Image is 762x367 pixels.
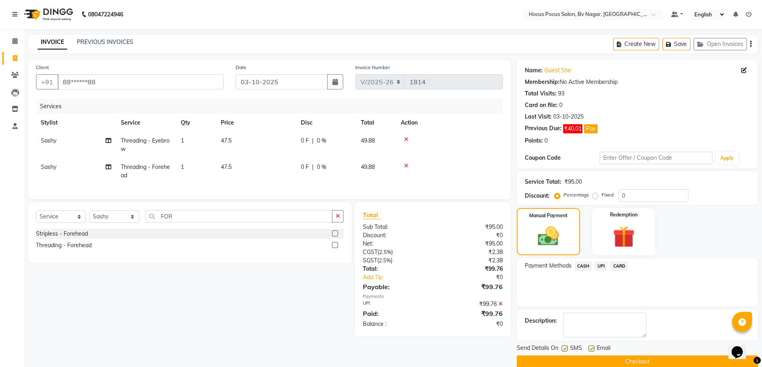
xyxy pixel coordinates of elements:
span: 2.5% [379,249,391,255]
label: Fixed [602,191,614,198]
div: 03-10-2025 [553,113,584,121]
button: Apply [716,152,738,164]
span: 1 [181,163,184,171]
span: 47.5 [221,137,232,144]
span: 49.88 [361,163,375,171]
span: SMS [570,344,582,354]
label: Redemption [610,211,638,218]
div: Paid: [357,309,433,318]
b: 08047224946 [88,3,123,26]
div: ₹99.76 [433,300,509,308]
div: ₹95.00 [564,178,582,186]
div: Payments [363,293,502,300]
span: Payment Methods [525,262,572,270]
th: Total [356,114,396,132]
span: 49.88 [361,137,375,144]
div: Stripless - Forehead [36,230,88,238]
button: +91 [36,74,58,89]
div: ₹2.38 [433,248,509,256]
button: Create New [613,38,659,50]
span: Total [363,211,381,219]
div: Discount: [525,192,550,200]
div: Total Visits: [525,89,556,98]
div: Service Total: [525,178,561,186]
span: Sashy [41,163,56,171]
span: Email [597,344,610,354]
a: INVOICE [38,35,67,50]
span: SGST [363,257,377,264]
div: ( ) [357,248,433,256]
div: ₹99.76 [433,265,509,273]
img: _cash.svg [531,224,566,248]
div: UPI [357,300,433,308]
div: Points: [525,137,543,145]
span: 0 F [301,163,309,171]
div: Card on file: [525,101,558,109]
span: UPI [595,262,607,271]
div: 0 [544,137,548,145]
div: ₹0 [446,273,509,282]
iframe: chat widget [728,335,754,359]
span: CASH [575,262,592,271]
div: Balance : [357,320,433,328]
div: Description: [525,317,557,325]
span: | [312,137,314,145]
span: Threading - Eyebrow [121,137,170,153]
button: Pay [584,124,598,133]
div: ₹2.38 [433,256,509,265]
span: | [312,163,314,171]
span: 2.5% [379,257,391,264]
span: 0 % [317,163,326,171]
th: Price [216,114,296,132]
div: Total: [357,265,433,273]
div: Net: [357,240,433,248]
input: Enter Offer / Coupon Code [600,152,712,164]
a: Add Tip [357,273,445,282]
input: Search or Scan [145,210,332,222]
th: Action [396,114,503,132]
div: Threading - Forehead [36,241,92,250]
div: ₹95.00 [433,240,509,248]
span: CARD [610,262,628,271]
span: ₹40.01 [563,124,582,133]
span: 1 [181,137,184,144]
img: logo [20,3,75,26]
span: Sashy [41,137,56,144]
label: Invoice Number [355,64,390,71]
div: 0 [559,101,562,109]
div: ₹0 [433,320,509,328]
label: Date [236,64,246,71]
div: Name: [525,66,543,75]
button: Open Invoices [694,38,747,50]
div: Previous Due: [525,124,562,133]
div: 93 [558,89,564,98]
span: Threading - Forehead [121,163,170,179]
div: Coupon Code [525,154,600,162]
a: Guest She [544,66,571,75]
div: ₹0 [433,231,509,240]
div: No Active Membership [525,78,750,86]
div: Membership: [525,78,560,86]
div: Services [37,99,509,114]
div: ₹99.76 [433,282,509,292]
span: 0 % [317,137,326,145]
span: Send Details On [517,344,558,354]
th: Service [116,114,176,132]
button: Save [662,38,690,50]
div: ( ) [357,256,433,265]
input: Search by Name/Mobile/Email/Code [58,74,224,89]
span: CGST [363,248,378,256]
th: Qty [176,114,216,132]
img: _gift.svg [606,223,642,250]
label: Percentage [564,191,589,198]
span: 47.5 [221,163,232,171]
a: PREVIOUS INVOICES [77,38,133,46]
div: Payable: [357,282,433,292]
label: Manual Payment [529,212,568,219]
div: Sub Total: [357,223,433,231]
th: Disc [296,114,356,132]
div: Discount: [357,231,433,240]
label: Client [36,64,49,71]
div: Last Visit: [525,113,552,121]
div: ₹95.00 [433,223,509,231]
